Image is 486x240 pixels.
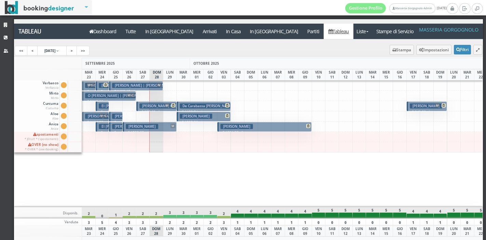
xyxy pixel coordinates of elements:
div: SAB 04 [231,69,245,80]
div: SAB 27 [136,225,150,237]
div: DOM 19 [433,225,447,237]
div: 4 [285,207,299,218]
div: VEN 03 [217,225,231,237]
button: El [PERSON_NAME] | [PERSON_NAME] € 222.20 [96,122,109,132]
small: 4 notti [198,110,210,114]
button: Stampa [390,45,414,55]
div: 0 [393,218,407,225]
span: OTTOBRE 2025 [193,61,219,66]
div: LUN 06 [258,69,272,80]
span: Aloe [50,112,59,121]
div: 0 [95,207,109,218]
div: 2 [176,218,190,225]
a: Liste [353,24,372,39]
div: 0 [312,218,326,225]
a: < [27,46,38,55]
div: MER 01 [190,225,204,237]
a: Tutte [121,24,141,39]
h3: [PERSON_NAME] | [PERSON_NAME] [85,83,149,88]
div: 0 [460,218,474,225]
div: 2 [136,207,150,218]
small: 3 notti [156,110,167,114]
div: DOM 12 [339,69,353,80]
div: 4 [420,207,434,218]
h3: [PERSON_NAME] | [PERSON_NAME] [112,83,176,88]
a: In Casa [221,24,245,39]
div: 0 [366,218,380,225]
small: * OVER * (overbooking) [25,147,59,151]
div: 5 [325,207,339,218]
div: VEN 03 [217,69,231,80]
div: VEN 17 [406,225,420,237]
div: 3 [122,218,136,225]
div: MAR 14 [366,69,380,80]
button: [PERSON_NAME] Ka [PERSON_NAME] M € 977.82 3 notti [136,101,177,111]
h3: [PERSON_NAME] [410,103,442,109]
span: Verbasco [42,81,59,90]
div: 3 [149,218,163,225]
small: 4 notti [144,130,156,135]
div: DOM 12 [339,225,353,237]
button: [PERSON_NAME] [PERSON_NAME] | [PERSON_NAME] € 244.97 [109,122,122,132]
div: 4 [271,207,285,218]
div: MER 24 [95,69,109,80]
small: 4 notti [130,89,142,94]
div: 5 [312,207,326,218]
div: GIO 16 [393,69,407,80]
div: 4 [109,218,123,225]
span: M [165,103,170,108]
a: In [GEOGRAPHIC_DATA] [140,24,198,39]
p: € 1190.54 [180,109,229,115]
span: SETTEMBRE 2025 [85,61,115,66]
div: VEN 10 [312,225,326,237]
small: Curcuma [46,106,58,110]
div: 1 [244,218,258,225]
div: MAR 23 [82,69,96,80]
h3: [PERSON_NAME] | [PERSON_NAME] [112,114,176,119]
div: 0 [379,218,393,225]
a: Stampe di Servizio [372,24,418,39]
div: 5 [460,207,474,218]
p: € 2232.00 [85,99,134,104]
small: Mirto [51,96,59,100]
span: Curcuma [42,101,59,111]
div: VEN 17 [406,69,420,80]
div: 1 [433,218,447,225]
div: DOM 19 [433,69,447,80]
div: 1 [285,218,299,225]
h4: Masseria Gorgognolo [419,27,478,33]
h3: [PERSON_NAME] [180,114,212,119]
div: MER 24 [95,225,109,237]
div: 3 [176,207,190,218]
h3: [PERSON_NAME] Ka [PERSON_NAME] [139,103,205,109]
a: In [GEOGRAPHIC_DATA] [245,24,303,39]
div: MAR 14 [366,225,380,237]
button: Filtri [454,45,471,54]
button: [PERSON_NAME] | [PERSON_NAME] € 266.29 [109,112,122,122]
div: 2 [217,207,231,218]
div: 2 [163,218,177,225]
small: * JOLLY * (spostamenti) [25,137,59,141]
div: MAR 21 [460,225,474,237]
div: 3 [136,218,150,225]
div: 0 [352,218,366,225]
small: 3 notti [426,110,437,114]
div: SAB 11 [325,69,339,80]
div: MAR 30 [176,69,190,80]
span: M+L [86,83,94,87]
div: 0 [339,218,353,225]
div: 1 [298,218,312,225]
div: 3 [190,207,204,218]
div: 1 [271,218,285,225]
div: 3 [163,207,177,218]
h3: El [PERSON_NAME] | El [PERSON_NAME] [99,103,171,109]
img: BookingDesigner.com [5,1,74,14]
button: El [PERSON_NAME] | El [PERSON_NAME] € 212.50 [96,101,109,111]
p: € 1104.00 [85,119,107,130]
span: [DATE] [345,3,447,13]
h3: [PERSON_NAME] | [PERSON_NAME] [99,83,162,88]
div: MAR 07 [271,69,285,80]
div: 5 [447,207,461,218]
p: € 1082.36 [180,119,229,125]
div: SAB 18 [420,69,434,80]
